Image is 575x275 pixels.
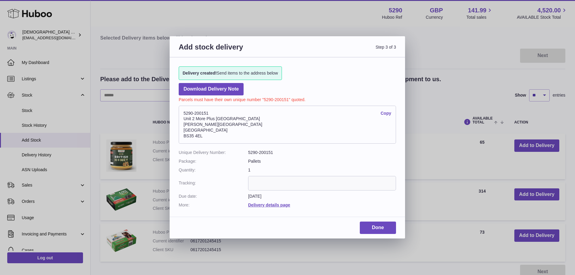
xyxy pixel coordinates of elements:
dt: Quantity: [179,167,248,173]
dd: [DATE] [248,193,396,199]
a: Delivery details page [248,203,290,207]
dd: 5290-200151 [248,150,396,155]
address: 5290-200151 Unit 2 More Plus [GEOGRAPHIC_DATA] [PERSON_NAME][GEOGRAPHIC_DATA] [GEOGRAPHIC_DATA] B... [179,106,396,144]
p: Parcels must have their own unique number "5290-200151" quoted. [179,95,396,103]
dt: Unique Delivery Number: [179,150,248,155]
h3: Add stock delivery [179,42,287,59]
span: Send items to the address below [183,70,278,76]
dd: Pallets [248,158,396,164]
a: Copy [381,110,391,116]
strong: Delivery created! [183,71,217,75]
dt: Package: [179,158,248,164]
dt: Tracking: [179,176,248,190]
span: Step 3 of 3 [287,42,396,59]
a: Done [360,222,396,234]
dt: Due date: [179,193,248,199]
dd: 1 [248,167,396,173]
dt: More: [179,202,248,208]
a: Download Delivery Note [179,83,244,95]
